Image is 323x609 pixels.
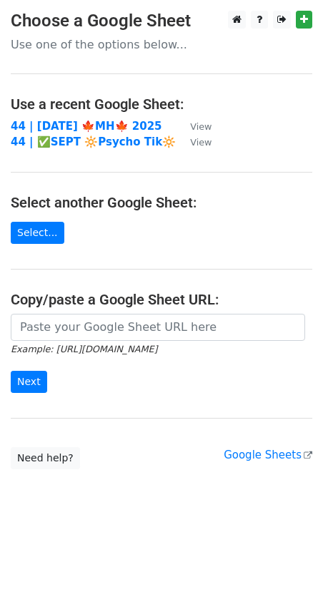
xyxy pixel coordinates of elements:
input: Paste your Google Sheet URL here [11,314,305,341]
p: Use one of the options below... [11,37,312,52]
a: 44 | [DATE] 🍁MH🍁 2025 [11,120,162,133]
small: View [190,121,212,132]
a: 44 | ✅SEPT 🔆Psycho Tik🔆 [11,135,176,148]
a: Select... [11,222,64,244]
a: View [176,135,212,148]
h3: Choose a Google Sheet [11,11,312,31]
h4: Select another Google Sheet: [11,194,312,211]
iframe: Chat Widget [252,541,323,609]
h4: Use a recent Google Sheet: [11,96,312,113]
a: View [176,120,212,133]
small: Example: [URL][DOMAIN_NAME] [11,344,157,354]
h4: Copy/paste a Google Sheet URL: [11,291,312,308]
a: Need help? [11,447,80,469]
input: Next [11,371,47,393]
small: View [190,137,212,148]
a: Google Sheets [224,449,312,461]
